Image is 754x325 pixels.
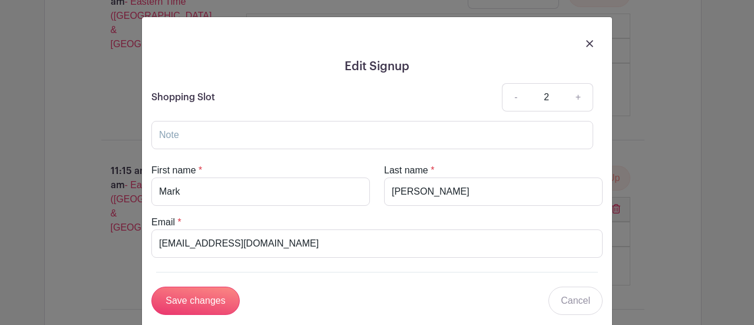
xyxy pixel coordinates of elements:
[502,83,529,111] a: -
[384,163,428,178] label: Last name
[151,60,603,74] h5: Edit Signup
[564,83,593,111] a: +
[151,287,240,315] input: Save changes
[151,215,175,229] label: Email
[151,121,593,149] input: Note
[151,90,215,104] p: Shopping Slot
[586,40,593,47] img: close_button-5f87c8562297e5c2d7936805f587ecaba9071eb48480494691a3f1689db116b3.svg
[151,163,196,178] label: First name
[548,287,603,315] a: Cancel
